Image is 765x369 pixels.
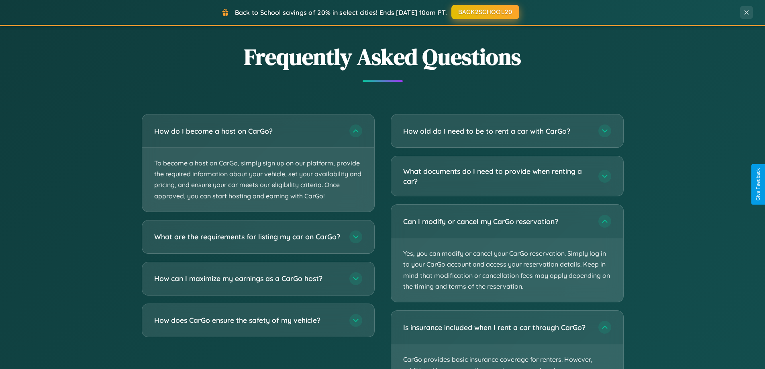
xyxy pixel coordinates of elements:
[403,166,590,186] h3: What documents do I need to provide when renting a car?
[755,168,761,201] div: Give Feedback
[235,8,447,16] span: Back to School savings of 20% in select cities! Ends [DATE] 10am PT.
[403,126,590,136] h3: How old do I need to be to rent a car with CarGo?
[154,315,341,325] h3: How does CarGo ensure the safety of my vehicle?
[403,216,590,226] h3: Can I modify or cancel my CarGo reservation?
[154,126,341,136] h3: How do I become a host on CarGo?
[154,232,341,242] h3: What are the requirements for listing my car on CarGo?
[154,273,341,283] h3: How can I maximize my earnings as a CarGo host?
[391,238,623,302] p: Yes, you can modify or cancel your CarGo reservation. Simply log in to your CarGo account and acc...
[403,322,590,332] h3: Is insurance included when I rent a car through CarGo?
[142,41,624,72] h2: Frequently Asked Questions
[142,148,374,212] p: To become a host on CarGo, simply sign up on our platform, provide the required information about...
[451,5,519,19] button: BACK2SCHOOL20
